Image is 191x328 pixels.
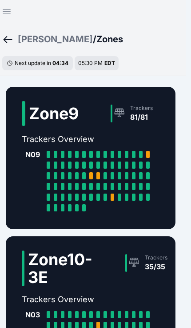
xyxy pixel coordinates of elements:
[28,251,93,286] h2: Zone 10-3E
[93,33,96,45] span: /
[15,60,51,66] span: Next update in
[29,105,79,122] h2: Zone 9
[96,33,123,45] h3: Zones
[104,60,115,66] span: EDT
[130,105,153,112] div: Trackers
[78,60,103,66] span: 05:30 PM
[25,309,43,320] div: N03
[145,261,167,272] div: 35/35
[22,133,159,146] h2: Trackers Overview
[18,33,93,45] a: [PERSON_NAME]
[22,293,159,306] h2: Trackers Overview
[130,112,153,122] div: 81/81
[25,149,43,160] div: N09
[52,60,68,67] div: 04 : 34
[2,28,179,51] nav: Breadcrumb
[145,254,167,261] div: Trackers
